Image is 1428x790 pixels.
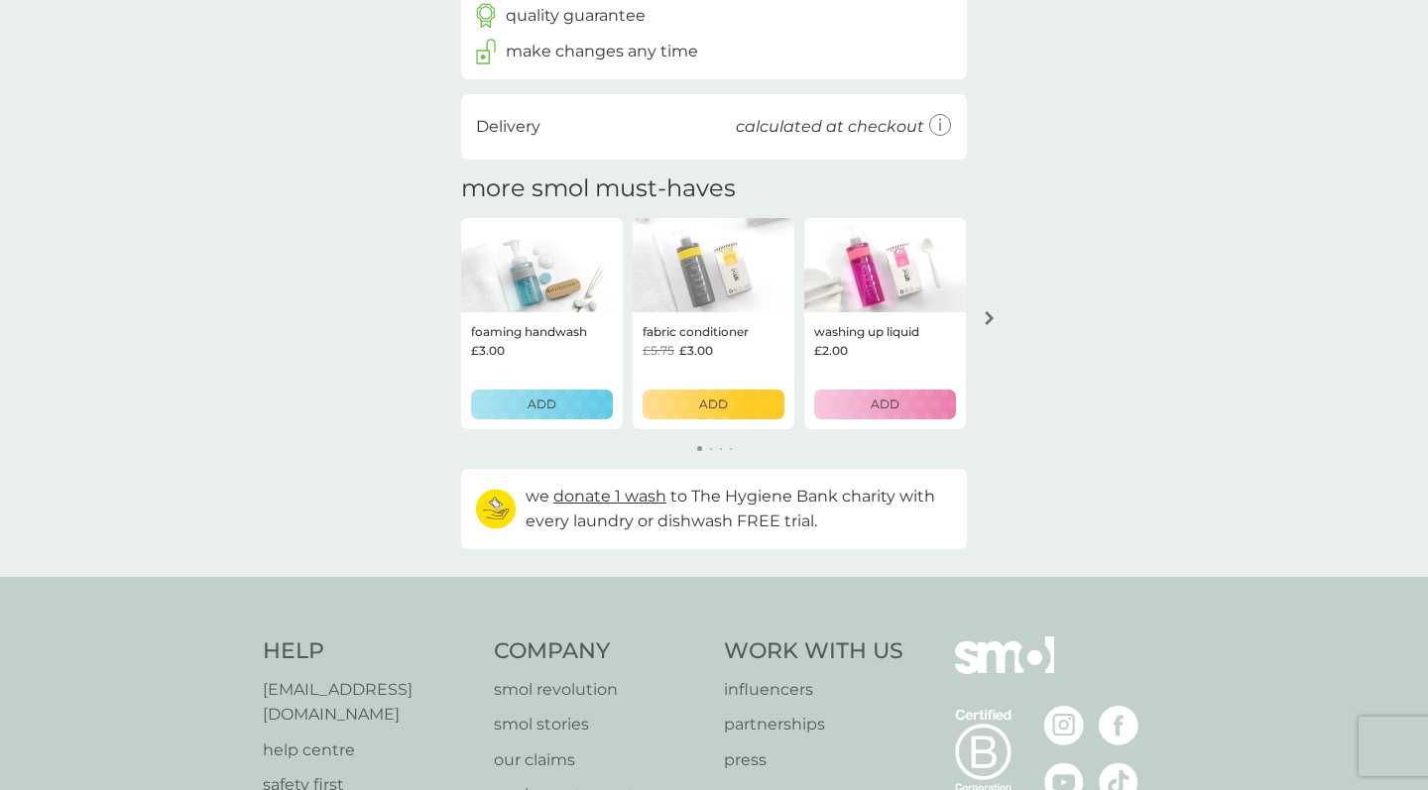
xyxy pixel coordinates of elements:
button: ADD [471,390,613,418]
span: £3.00 [471,341,505,360]
p: calculated at checkout [736,114,924,140]
p: fabric conditioner [643,322,749,341]
button: ADD [643,390,784,418]
a: smol stories [494,712,705,737]
p: we to The Hygiene Bank charity with every laundry or dishwash FREE trial. [526,484,952,534]
img: visit the smol Instagram page [1044,706,1084,745]
h4: Work With Us [724,636,903,667]
p: quality guarantee [506,3,646,29]
a: influencers [724,677,903,703]
p: ADD [871,395,899,413]
h2: more smol must-haves [461,174,736,203]
img: smol [955,636,1054,704]
p: ADD [528,395,556,413]
button: ADD [814,390,956,418]
a: help centre [263,737,474,763]
a: partnerships [724,712,903,737]
span: £2.00 [814,341,848,360]
p: Delivery [476,114,540,140]
p: ADD [699,395,728,413]
p: foaming handwash [471,322,587,341]
span: £3.00 [679,341,713,360]
span: £5.75 [643,341,674,360]
a: [EMAIL_ADDRESS][DOMAIN_NAME] [263,677,474,728]
h4: Company [494,636,705,667]
p: make changes any time [506,39,698,64]
a: smol revolution [494,677,705,703]
img: visit the smol Facebook page [1099,706,1138,745]
span: donate 1 wash [553,487,666,506]
h4: Help [263,636,474,667]
a: our claims [494,747,705,773]
p: washing up liquid [814,322,919,341]
a: press [724,747,903,773]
